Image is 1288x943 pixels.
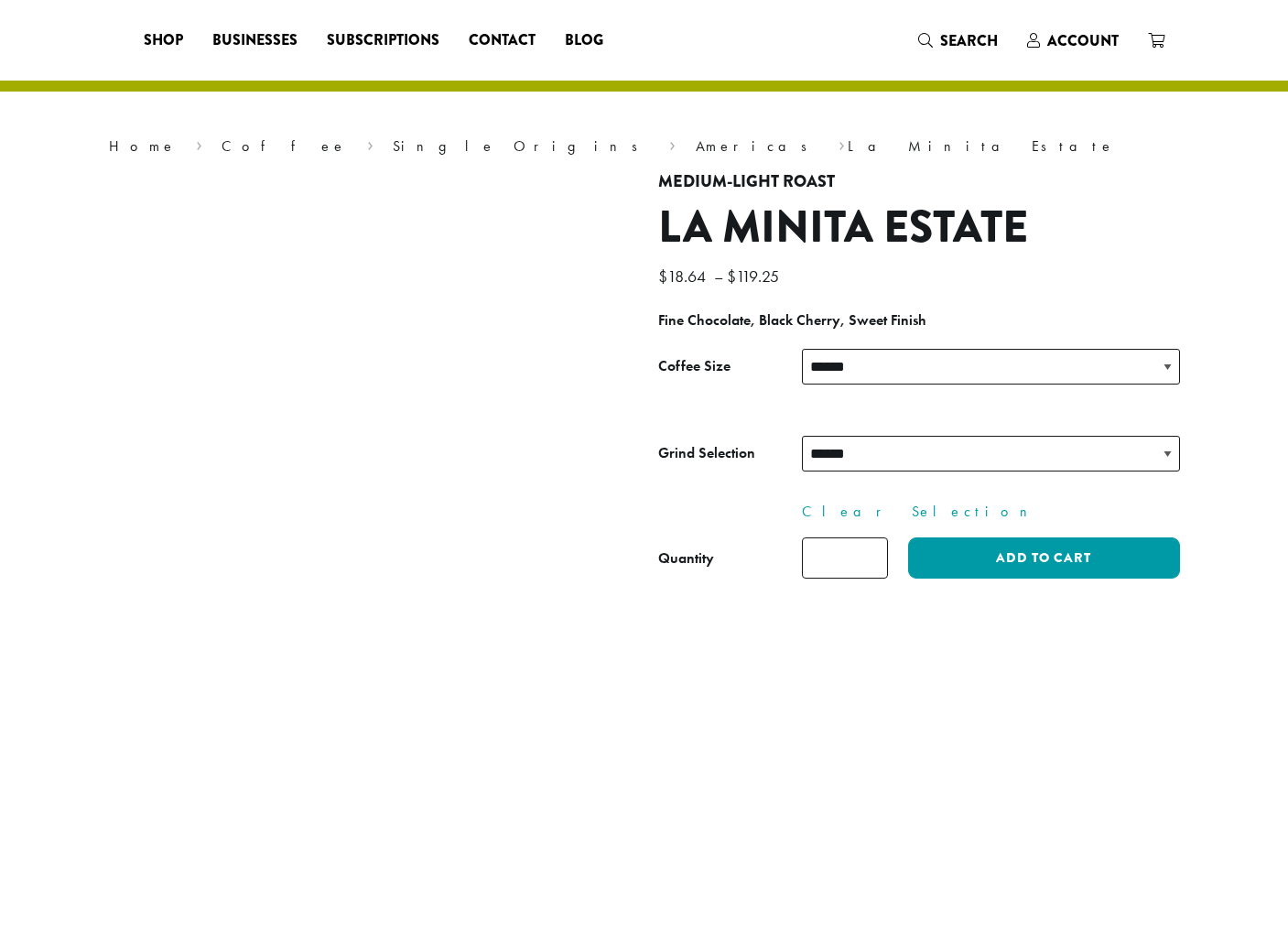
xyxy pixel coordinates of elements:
span: Businesses [212,29,298,52]
a: Subscriptions [312,26,454,55]
span: – [714,266,723,287]
span: Search [940,30,998,51]
nav: Breadcrumb [109,135,1180,157]
a: Blog [550,26,618,55]
a: Search [904,26,1012,56]
bdi: 18.64 [658,266,710,287]
a: Account [1012,26,1133,56]
h4: Medium-Light Roast [658,172,1180,192]
span: Contact [469,29,536,52]
a: Shop [129,26,198,55]
span: $ [658,266,667,287]
b: Fine Chocolate, Black Cherry, Sweet Finish [658,310,926,330]
span: $ [727,266,736,287]
label: Grind Selection [658,440,802,467]
span: › [367,129,373,157]
button: Add to cart [908,537,1179,579]
label: Coffee Size [658,353,802,380]
a: Home [109,136,177,156]
a: Americas [696,136,819,156]
span: Shop [144,29,183,52]
span: Subscriptions [327,29,439,52]
span: › [669,129,676,157]
span: › [196,129,202,157]
a: Businesses [198,26,312,55]
span: › [839,129,845,157]
span: Blog [565,29,603,52]
div: Quantity [658,547,714,569]
input: Product quantity [802,537,888,579]
a: Contact [454,26,550,55]
span: Account [1047,30,1119,51]
h1: La Minita Estate [658,201,1180,255]
a: Coffee [222,136,347,156]
a: Single Origins [393,136,650,156]
bdi: 119.25 [727,266,784,287]
a: Clear Selection [802,501,1180,523]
